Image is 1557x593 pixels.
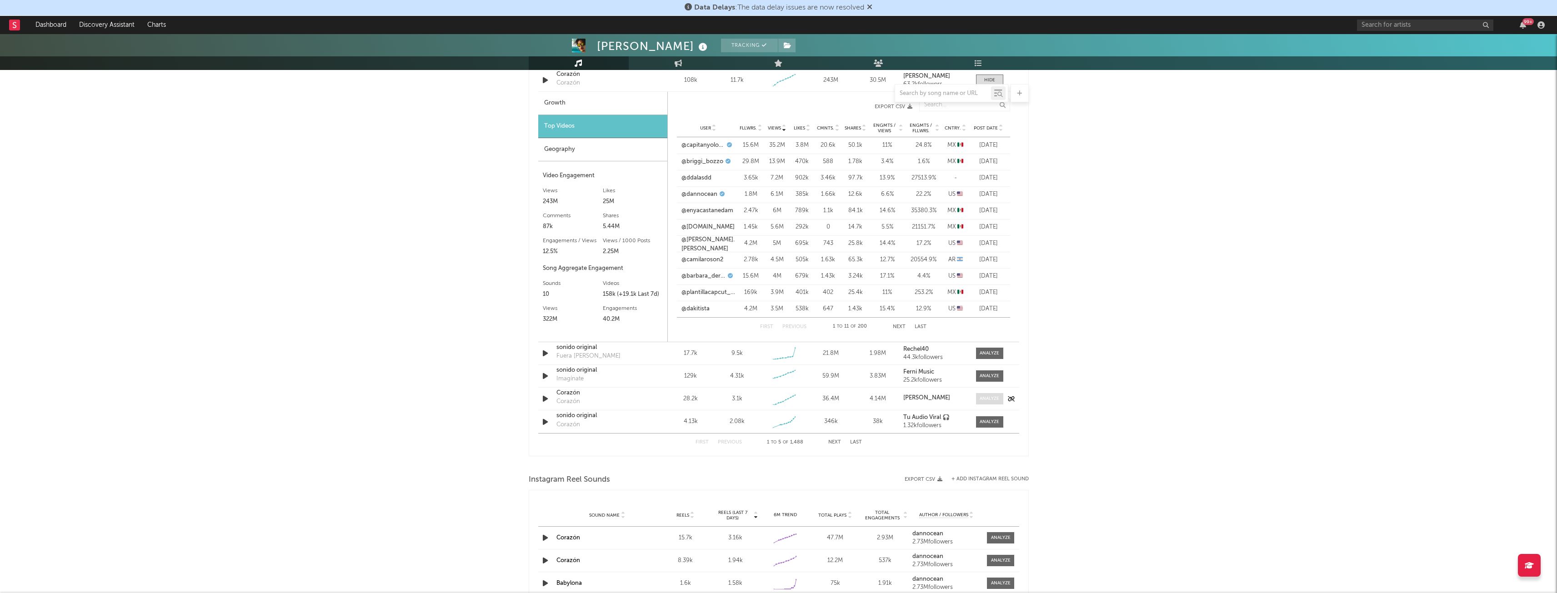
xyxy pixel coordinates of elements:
[903,414,950,420] strong: Tu Audio Viral 🎧
[768,125,781,131] span: Views
[908,190,940,199] div: 22.2 %
[543,185,603,196] div: Views
[908,304,940,314] div: 12.9 %
[767,255,787,264] div: 4.5M
[944,174,967,183] div: -
[767,206,787,215] div: 6M
[792,141,812,150] div: 3.8M
[681,272,726,281] a: @barbara_deregil212
[686,104,912,110] button: Export CSV
[912,576,943,582] strong: dannocean
[908,239,940,248] div: 17.2 %
[603,289,663,300] div: 158k (+19.1k Last 7d)
[812,579,858,588] div: 75k
[767,190,787,199] div: 6.1M
[543,170,663,181] div: Video Engagement
[912,576,981,583] a: dannocean
[957,159,963,164] span: 🇲🇽
[903,81,966,88] div: 63.2k followers
[694,4,864,11] span: : The data delay issues are now resolved
[543,235,603,246] div: Engagements / Views
[663,556,708,565] div: 8.39k
[905,477,942,482] button: Export CSV
[912,584,981,591] div: 2.73M followers
[908,174,940,183] div: 27513.9 %
[903,377,966,384] div: 25.2k followers
[957,273,963,279] span: 🇺🇸
[783,440,788,444] span: of
[603,278,663,289] div: Videos
[792,288,812,297] div: 401k
[944,157,967,166] div: MX
[944,239,967,248] div: US
[543,221,603,232] div: 87k
[971,272,1006,281] div: [DATE]
[670,417,712,426] div: 4.13k
[817,255,840,264] div: 1.63k
[670,76,712,85] div: 108k
[944,190,967,199] div: US
[681,206,733,215] a: @enyacastanedam
[971,223,1006,232] div: [DATE]
[730,372,744,381] div: 4.31k
[951,477,1029,482] button: + Add Instagram Reel Sound
[810,76,852,85] div: 243M
[974,125,998,131] span: Post Date
[944,223,967,232] div: MX
[893,324,906,329] button: Next
[817,223,840,232] div: 0
[903,346,929,352] strong: Rechel40
[681,223,735,232] a: @[DOMAIN_NAME]
[912,553,943,559] strong: dannocean
[971,304,1006,314] div: [DATE]
[556,389,651,398] a: Corazón
[817,174,840,183] div: 3.46k
[844,141,867,150] div: 50.1k
[971,239,1006,248] div: [DATE]
[844,239,867,248] div: 25.8k
[538,138,667,161] div: Geography
[908,206,940,215] div: 35380.3 %
[713,510,753,521] span: Reels (last 7 days)
[817,239,840,248] div: 743
[556,366,651,375] div: sonido original
[871,255,903,264] div: 12.7 %
[556,343,651,352] a: sonido original
[556,374,584,384] div: Imagínate
[792,190,812,199] div: 385k
[957,224,963,230] span: 🇲🇽
[871,288,903,297] div: 11 %
[603,185,663,196] div: Likes
[771,440,776,444] span: to
[871,141,903,150] div: 11 %
[871,304,903,314] div: 15.4 %
[871,123,898,134] span: Engmts / Views
[73,16,141,34] a: Discovery Assistant
[817,288,840,297] div: 402
[944,288,967,297] div: MX
[767,174,787,183] div: 7.2M
[908,123,934,134] span: Engmts / Fllwrs.
[767,272,787,281] div: 4M
[957,240,963,246] span: 🇺🇸
[718,440,742,445] button: Previous
[543,210,603,221] div: Comments
[919,512,968,518] span: Author / Followers
[817,272,840,281] div: 1.43k
[856,394,899,404] div: 4.14M
[732,394,742,404] div: 3.1k
[812,556,858,565] div: 12.2M
[740,174,762,183] div: 3.65k
[760,324,773,329] button: First
[556,580,582,586] a: Babylona
[767,223,787,232] div: 5.6M
[971,141,1006,150] div: [DATE]
[903,423,966,429] div: 1.32k followers
[903,369,966,375] a: Ferni Music
[810,394,852,404] div: 36.4M
[844,206,867,215] div: 84.1k
[844,272,867,281] div: 3.24k
[957,306,963,312] span: 🇺🇸
[603,303,663,314] div: Engagements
